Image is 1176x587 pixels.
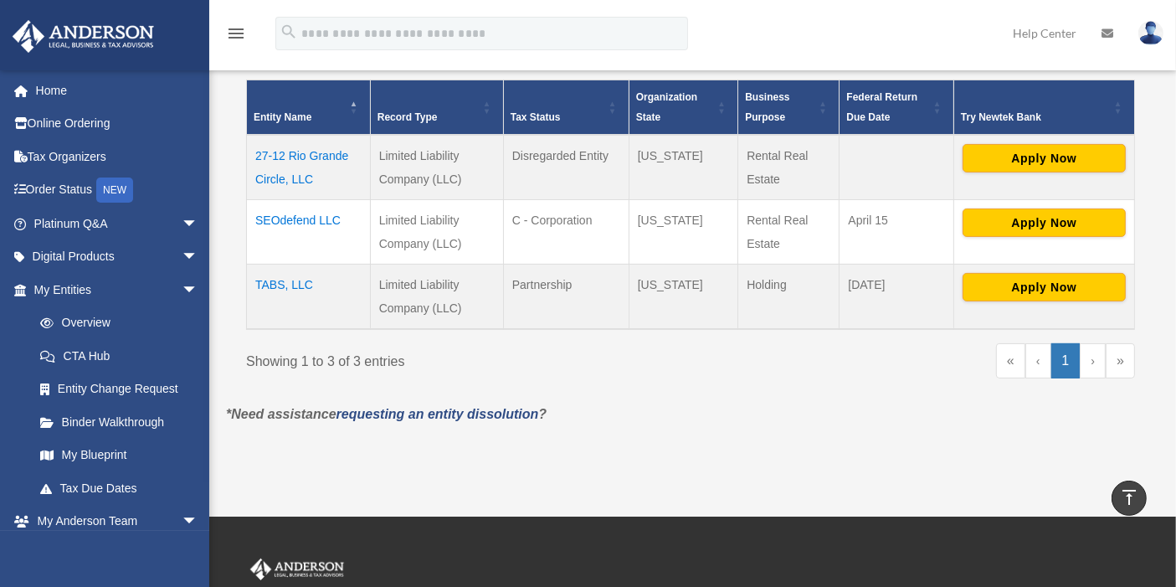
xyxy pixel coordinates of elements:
td: Limited Liability Company (LLC) [370,135,503,200]
span: arrow_drop_down [182,273,215,307]
th: Tax Status: Activate to sort [503,80,629,136]
span: arrow_drop_down [182,505,215,539]
td: TABS, LLC [247,265,371,330]
th: Try Newtek Bank : Activate to sort [953,80,1134,136]
a: Online Ordering [12,107,223,141]
a: Platinum Q&Aarrow_drop_down [12,207,223,240]
a: Previous [1025,343,1051,378]
th: Organization State: Activate to sort [629,80,738,136]
span: Record Type [377,111,438,123]
a: Digital Productsarrow_drop_down [12,240,223,274]
a: Last [1106,343,1135,378]
span: arrow_drop_down [182,240,215,275]
a: requesting an entity dissolution [336,407,539,421]
span: Federal Return Due Date [846,91,917,123]
td: April 15 [840,200,954,265]
i: vertical_align_top [1119,487,1139,507]
a: Next [1080,343,1106,378]
a: menu [226,29,246,44]
em: *Need assistance ? [226,407,547,421]
img: User Pic [1138,21,1163,45]
td: [DATE] [840,265,954,330]
th: Entity Name: Activate to invert sorting [247,80,371,136]
td: [US_STATE] [629,265,738,330]
a: Tax Organizers [12,140,223,173]
button: Apply Now [963,209,1126,237]
td: Holding [738,265,840,330]
img: Anderson Advisors Platinum Portal [8,20,159,53]
span: Business Purpose [745,91,789,123]
span: arrow_drop_down [182,207,215,241]
a: My Blueprint [23,439,215,472]
a: vertical_align_top [1112,481,1147,516]
a: Entity Change Request [23,373,215,406]
div: Showing 1 to 3 of 3 entries [246,343,678,373]
span: Organization State [636,91,697,123]
td: SEOdefend LLC [247,200,371,265]
a: 1 [1051,343,1081,378]
td: [US_STATE] [629,135,738,200]
a: Home [12,74,223,107]
td: Disregarded Entity [503,135,629,200]
a: First [996,343,1025,378]
th: Business Purpose: Activate to sort [738,80,840,136]
td: [US_STATE] [629,200,738,265]
i: menu [226,23,246,44]
td: Limited Liability Company (LLC) [370,265,503,330]
td: C - Corporation [503,200,629,265]
div: Try Newtek Bank [961,107,1109,127]
td: Rental Real Estate [738,200,840,265]
th: Record Type: Activate to sort [370,80,503,136]
td: Partnership [503,265,629,330]
span: Tax Status [511,111,561,123]
i: search [280,23,298,41]
a: Binder Walkthrough [23,405,215,439]
a: My Entitiesarrow_drop_down [12,273,215,306]
a: Tax Due Dates [23,471,215,505]
a: Order StatusNEW [12,173,223,208]
th: Federal Return Due Date: Activate to sort [840,80,954,136]
td: 27-12 Rio Grande Circle, LLC [247,135,371,200]
td: Limited Liability Company (LLC) [370,200,503,265]
img: Anderson Advisors Platinum Portal [247,559,347,580]
div: NEW [96,178,133,203]
a: Overview [23,306,207,340]
button: Apply Now [963,273,1126,301]
button: Apply Now [963,144,1126,172]
a: CTA Hub [23,339,215,373]
td: Rental Real Estate [738,135,840,200]
span: Entity Name [254,111,311,123]
a: My Anderson Teamarrow_drop_down [12,505,223,538]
